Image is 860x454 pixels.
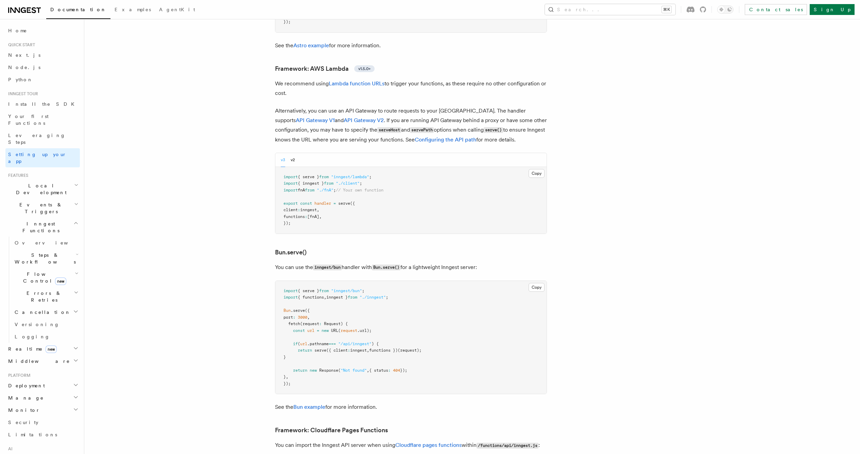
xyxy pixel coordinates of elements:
span: Leveraging Steps [8,133,66,145]
code: /functions/api/inngest.js [477,443,538,449]
code: inngest/bun [313,265,342,270]
span: new [322,328,329,333]
code: serve() [484,127,503,133]
a: Setting up your app [5,148,80,167]
span: Realtime [5,346,57,352]
a: API Gateway V2 [344,117,384,123]
span: ; [369,174,372,179]
a: Leveraging Steps [5,129,80,148]
span: : [293,315,295,320]
span: Monitor [5,407,40,414]
a: AgentKit [155,2,199,18]
span: } [283,374,286,379]
code: serveHost [377,127,401,133]
span: Your first Functions [8,114,49,126]
a: Home [5,24,80,37]
span: : [319,321,322,326]
span: functions [283,214,305,219]
button: v3 [281,153,285,167]
span: , [367,368,369,373]
p: Alternatively, you can use an API Gateway to route requests to your [GEOGRAPHIC_DATA]. The handle... [275,106,547,145]
span: Python [8,77,33,82]
span: Documentation [50,7,106,12]
div: Inngest Functions [5,237,80,343]
span: { status [369,368,388,373]
span: "./inngest" [360,295,386,300]
a: Framework: Cloudflare Pages Functions [275,425,388,435]
span: from [324,181,333,186]
p: You can use the handler with for a lightweight Inngest server: [275,263,547,272]
a: API Gateway V1 [296,117,335,123]
span: .serve [291,308,305,313]
span: ({ client [326,348,348,353]
span: : [305,214,307,219]
button: Toggle dark mode [717,5,734,14]
span: Setting up your app [8,152,67,164]
span: Node.js [8,65,40,70]
span: , [307,315,310,320]
span: : [298,207,300,212]
span: Errors & Retries [12,290,74,303]
span: Inngest tour [5,91,38,97]
span: = [317,328,319,333]
span: const [300,201,312,206]
span: Response [319,368,338,373]
span: Cancellation [12,309,71,316]
span: serve [314,348,326,353]
span: ({ [350,201,355,206]
span: from [319,288,329,293]
button: Middleware [5,355,80,367]
span: from [319,174,329,179]
a: Versioning [12,318,80,331]
span: (request [300,321,319,326]
span: ; [386,295,388,300]
span: Steps & Workflows [12,252,76,265]
span: Inngest Functions [5,220,73,234]
span: ( [338,328,341,333]
code: servePath [410,127,434,133]
span: , [317,207,319,212]
span: handler [314,201,331,206]
span: "/api/inngest" [338,341,372,346]
a: Sign Up [810,4,855,15]
p: You can import the Inngest API server when using within : [275,440,547,450]
span: "Not found" [341,368,367,373]
span: fnA [298,188,305,192]
button: Errors & Retries [12,287,80,306]
span: new [310,368,317,373]
span: { functions [298,295,324,300]
span: Security [8,420,38,425]
a: Astro example [293,42,329,49]
a: Framework: AWS Lambdav1.5.0+ [275,64,375,73]
span: 3000 [298,315,307,320]
span: .url); [357,328,372,333]
span: ; [362,288,364,293]
span: Flow Control [12,271,75,284]
span: AgentKit [159,7,195,12]
span: new [46,346,57,353]
span: export [283,201,298,206]
span: [fnA] [307,214,319,219]
span: }); [283,381,291,386]
span: "./fnA" [317,188,333,192]
span: port [283,315,293,320]
span: request [341,328,357,333]
span: , [286,374,288,379]
a: Limitations [5,428,80,441]
a: Node.js [5,61,80,73]
span: if [293,341,298,346]
button: Local Development [5,180,80,199]
span: "./client" [336,181,360,186]
kbd: ⌘K [662,6,671,13]
a: Examples [110,2,155,18]
span: ; [360,181,362,186]
span: = [333,201,336,206]
span: { serve } [298,174,319,179]
a: Logging [12,331,80,343]
span: Examples [115,7,151,12]
span: Bun [283,308,291,313]
span: AI [5,446,13,452]
span: Request [324,321,341,326]
span: ( [298,341,300,346]
span: return [293,368,307,373]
